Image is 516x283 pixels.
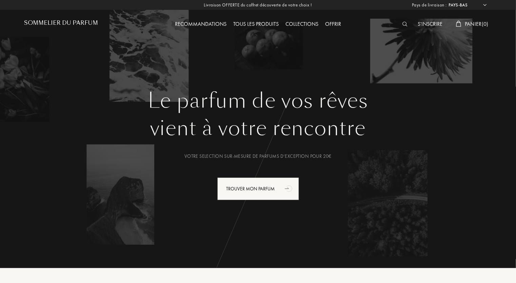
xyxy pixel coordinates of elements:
[29,89,487,113] h1: Le parfum de vos rêves
[412,2,447,8] span: Pays de livraison :
[322,20,344,27] a: Offrir
[414,20,446,29] div: S'inscrire
[322,20,344,29] div: Offrir
[212,177,304,200] a: Trouver mon parfumanimation
[230,20,282,27] a: Tous les produits
[402,22,408,26] img: search_icn_white.svg
[414,20,446,27] a: S'inscrire
[230,20,282,29] div: Tous les produits
[456,21,461,27] img: cart_white.svg
[29,153,487,160] div: Votre selection sur-mesure de parfums d’exception pour 20€
[172,20,230,29] div: Recommandations
[29,113,487,144] div: vient à votre rencontre
[465,20,489,27] span: Panier ( 0 )
[217,177,299,200] div: Trouver mon parfum
[172,20,230,27] a: Recommandations
[24,20,98,26] h1: Sommelier du Parfum
[282,20,322,29] div: Collections
[282,20,322,27] a: Collections
[24,20,98,29] a: Sommelier du Parfum
[282,182,296,195] div: animation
